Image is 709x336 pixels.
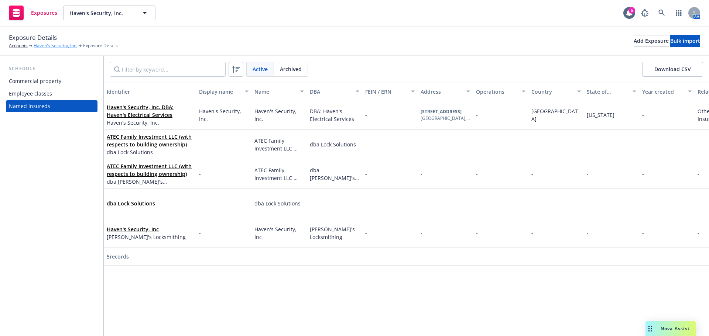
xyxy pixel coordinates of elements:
[473,83,528,100] button: Operations
[587,88,628,96] div: State of incorporation or jurisdiction
[107,233,186,241] span: [PERSON_NAME]'s Locksmithing
[251,83,307,100] button: Name
[107,148,193,156] span: dba Lock Solutions
[628,7,635,14] div: 5
[254,108,298,122] span: Haven's Security, Inc.
[698,200,699,207] span: -
[83,42,118,49] span: Exposure Details
[69,9,133,17] span: Haven's Security, Inc.
[196,83,251,100] button: Display name
[107,225,186,233] span: Haven's Security, Inc
[6,100,97,112] a: Named insureds
[587,141,589,148] span: -
[421,108,462,115] b: [STREET_ADDRESS]
[63,6,155,20] button: Haven's Security, Inc.
[365,229,367,236] span: -
[531,141,533,148] span: -
[253,65,268,73] span: Active
[6,3,60,23] a: Exposures
[645,321,655,336] div: Drag to move
[107,119,193,127] span: Haven's Security, Inc.
[476,141,478,148] span: -
[671,6,686,20] a: Switch app
[528,83,584,100] button: Country
[199,170,201,178] span: -
[310,141,356,148] span: dba Lock Solutions
[670,35,700,47] button: Bulk import
[254,200,301,207] span: dba Lock Solutions
[107,178,193,186] span: dba [PERSON_NAME]'s Locksmithing
[642,229,644,236] span: -
[199,141,201,148] span: -
[199,107,249,123] span: Haven's Security, Inc.
[365,170,367,177] span: -
[654,6,669,20] a: Search
[310,88,351,96] div: DBA
[9,33,57,42] span: Exposure Details
[421,141,422,148] span: -
[6,88,97,100] a: Employee classes
[107,200,155,207] a: dba Lock Solutions
[476,200,478,207] span: -
[642,170,644,177] span: -
[107,162,193,178] span: ATEC Family Investment LLC (with respects to building ownership)
[31,10,57,16] span: Exposures
[587,170,589,177] span: -
[584,83,639,100] button: State of incorporation or jurisdiction
[587,200,589,207] span: -
[421,229,422,237] span: -
[107,133,193,148] span: ATEC Family Investment LLC (with respects to building ownership)
[476,170,478,177] span: -
[6,75,97,87] a: Commercial property
[645,321,696,336] button: Nova Assist
[421,115,470,122] div: [GEOGRAPHIC_DATA] , CA , 93701
[698,141,699,148] span: -
[421,88,462,96] div: Address
[531,200,533,207] span: -
[9,42,28,49] a: Accounts
[310,167,359,189] span: dba [PERSON_NAME]'s Locksmithing
[6,65,97,72] div: Schedule
[362,83,418,100] button: FEIN / ERN
[110,62,226,77] input: Filter by keyword...
[698,170,699,177] span: -
[476,88,517,96] div: Operations
[107,88,193,96] div: Identifier
[421,170,422,178] span: -
[254,167,298,205] span: ATEC Family Investment LLC (with respects to building ownership)
[587,111,614,118] span: [US_STATE]
[531,229,533,236] span: -
[34,42,77,49] a: Haven's Security, Inc.
[365,111,367,118] span: -
[634,35,669,47] button: Add Exposure
[365,141,367,148] span: -
[310,108,354,122] span: DBA: Haven's Electrical Services
[698,229,699,236] span: -
[476,229,478,236] span: -
[107,133,192,148] a: ATEC Family Investment LLC (with respects to building ownership)
[107,103,193,119] span: Haven's Security, Inc. DBA: Haven's Electrical Services
[107,253,129,260] span: 5 records
[639,83,695,100] button: Year created
[107,104,174,118] a: Haven's Security, Inc. DBA: Haven's Electrical Services
[531,88,573,96] div: Country
[9,100,50,112] div: Named insureds
[104,83,196,100] button: Identifier
[9,88,52,100] div: Employee classes
[418,83,473,100] button: Address
[587,229,589,236] span: -
[637,6,652,20] a: Report a Bug
[9,75,61,87] div: Commercial property
[642,88,684,96] div: Year created
[642,62,703,77] button: Download CSV
[365,88,407,96] div: FEIN / ERN
[199,88,240,96] div: Display name
[199,200,201,207] span: -
[254,88,296,96] div: Name
[307,83,362,100] button: DBA
[310,226,356,240] span: [PERSON_NAME]'s Locksmithing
